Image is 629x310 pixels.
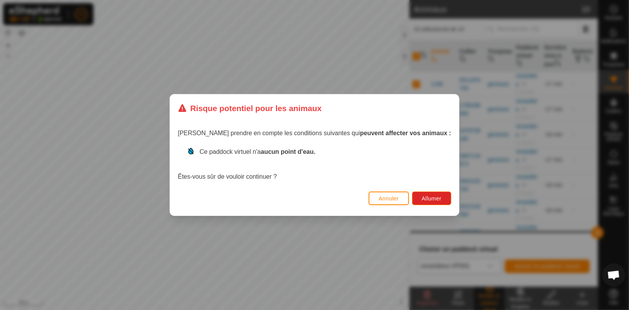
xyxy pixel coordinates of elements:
strong: aucun point d'eau. [261,148,315,155]
span: [PERSON_NAME] prendre en compte les conditions suivantes qui [178,130,451,136]
button: Allumer [412,192,451,205]
span: Ce paddock virtuel n'a [199,148,315,155]
div: Risque potentiel pour les animaux [178,102,322,114]
div: Êtes-vous sûr de vouloir continuer ? [178,147,451,181]
span: Allumer [422,195,442,202]
div: Ouvrir le chat [602,263,626,287]
span: Annuler [379,195,399,202]
button: Annuler [369,192,409,205]
strong: peuvent affecter vos animaux : [360,130,451,136]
